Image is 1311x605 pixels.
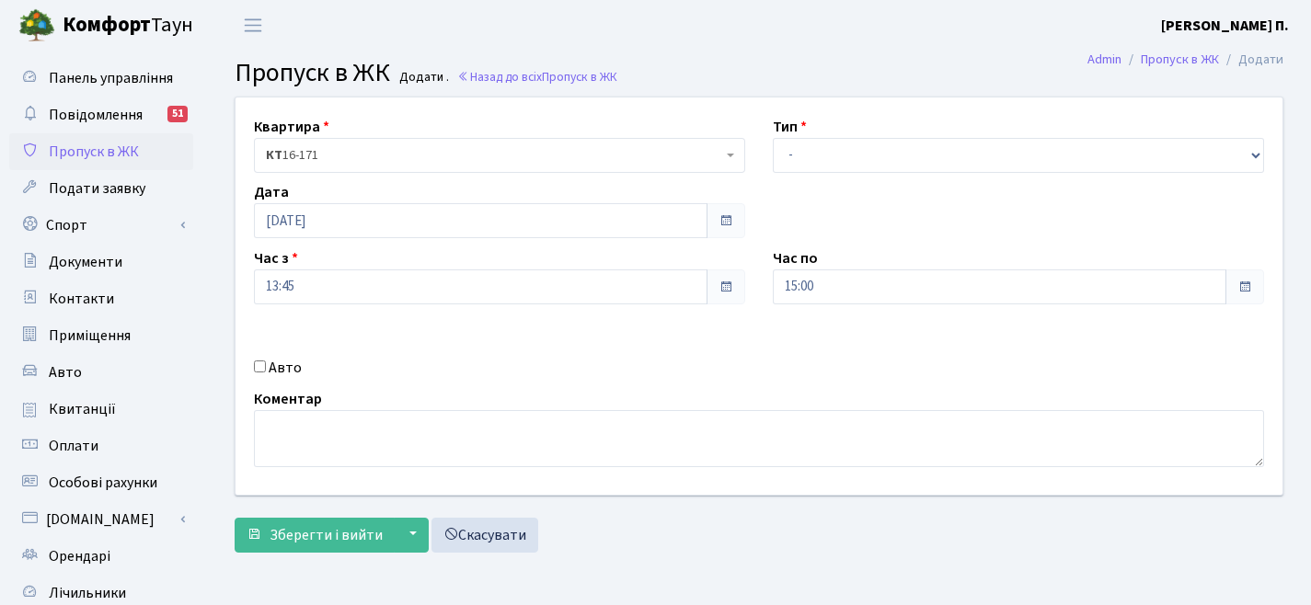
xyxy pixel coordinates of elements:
[49,399,116,419] span: Квитанції
[254,138,745,173] span: <b>КТ</b>&nbsp;&nbsp;&nbsp;&nbsp;16-171
[1161,15,1289,37] a: [PERSON_NAME] П.
[266,146,282,165] b: КТ
[9,464,193,501] a: Особові рахунки
[49,178,145,199] span: Подати заявку
[9,97,193,133] a: Повідомлення51
[1219,50,1283,70] li: Додати
[9,244,193,280] a: Документи
[9,354,193,391] a: Авто
[1161,16,1289,36] b: [PERSON_NAME] П.
[431,518,538,553] a: Скасувати
[1141,50,1219,69] a: Пропуск в ЖК
[254,181,289,203] label: Дата
[457,68,617,86] a: Назад до всіхПропуск в ЖК
[9,60,193,97] a: Панель управління
[542,68,617,86] span: Пропуск в ЖК
[49,583,126,603] span: Лічильники
[254,116,329,138] label: Квартира
[9,501,193,538] a: [DOMAIN_NAME]
[9,538,193,575] a: Орендарі
[63,10,193,41] span: Таун
[9,133,193,170] a: Пропуск в ЖК
[49,289,114,309] span: Контакти
[396,70,449,86] small: Додати .
[49,252,122,272] span: Документи
[266,146,722,165] span: <b>КТ</b>&nbsp;&nbsp;&nbsp;&nbsp;16-171
[63,10,151,40] b: Комфорт
[49,68,173,88] span: Панель управління
[9,207,193,244] a: Спорт
[9,170,193,207] a: Подати заявку
[9,391,193,428] a: Квитанції
[235,54,390,91] span: Пропуск в ЖК
[49,362,82,382] span: Авто
[230,10,276,40] button: Переключити навігацію
[9,428,193,464] a: Оплати
[49,325,131,346] span: Приміщення
[49,142,139,162] span: Пропуск в ЖК
[49,546,110,566] span: Орендарі
[254,247,298,269] label: Час з
[9,280,193,317] a: Контакти
[49,105,143,125] span: Повідомлення
[1087,50,1121,69] a: Admin
[254,388,322,410] label: Коментар
[9,317,193,354] a: Приміщення
[49,436,98,456] span: Оплати
[49,473,157,493] span: Особові рахунки
[1060,40,1311,79] nav: breadcrumb
[773,247,818,269] label: Час по
[270,525,383,545] span: Зберегти і вийти
[18,7,55,44] img: logo.png
[773,116,807,138] label: Тип
[269,357,302,379] label: Авто
[235,518,395,553] button: Зберегти і вийти
[167,106,188,122] div: 51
